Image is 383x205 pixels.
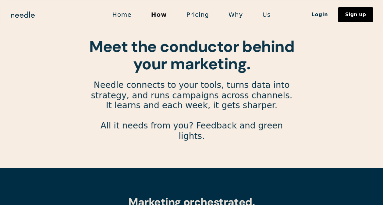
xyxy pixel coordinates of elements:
[253,8,280,21] a: Us
[88,80,295,151] p: Needle connects to your tools, turns data into strategy, and runs campaigns across channels. It l...
[89,36,294,74] strong: Meet the conductor behind your marketing.
[141,8,177,21] a: How
[338,7,373,22] a: Sign up
[219,8,253,21] a: Why
[103,8,141,21] a: Home
[177,8,219,21] a: Pricing
[345,12,366,17] div: Sign up
[302,9,338,20] a: Login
